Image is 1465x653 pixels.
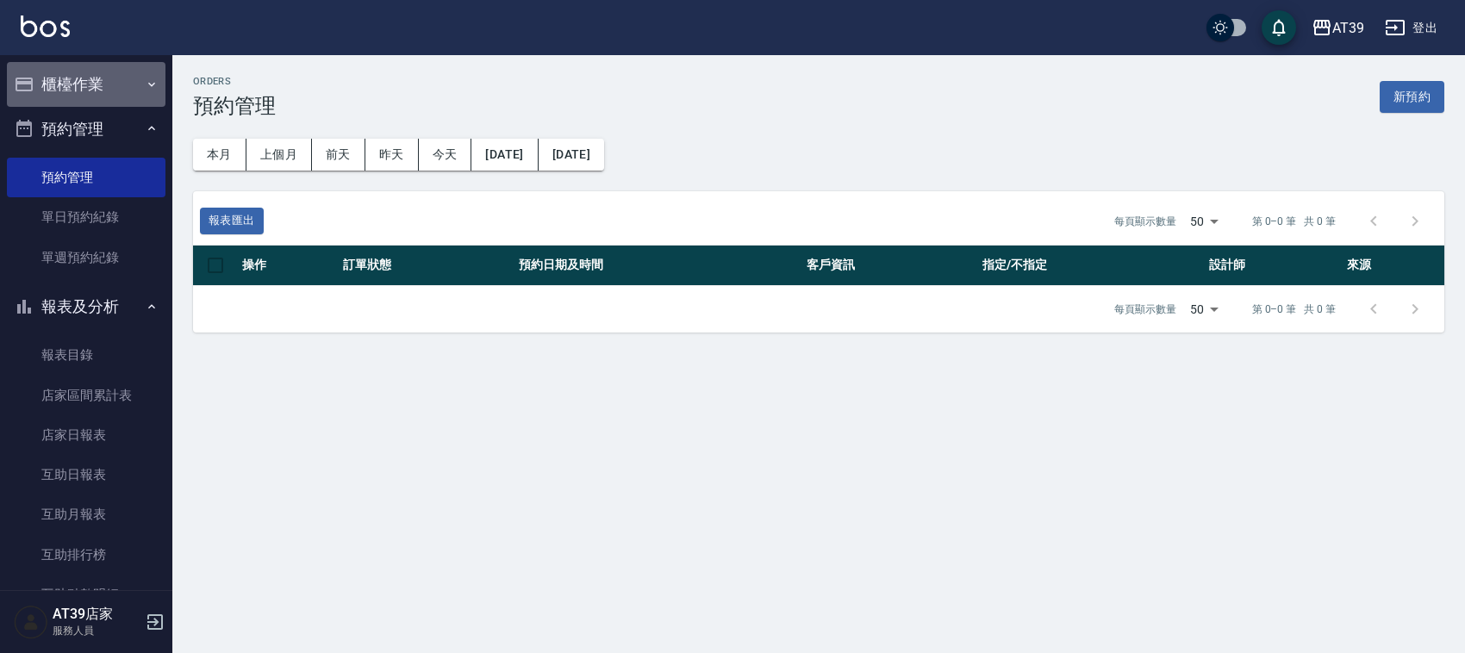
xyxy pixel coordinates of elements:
[312,139,365,171] button: 前天
[1343,246,1444,286] th: 來源
[7,284,165,329] button: 報表及分析
[1183,198,1225,245] div: 50
[1262,10,1296,45] button: save
[1332,17,1364,39] div: AT39
[539,139,604,171] button: [DATE]
[1114,302,1176,317] p: 每頁顯示數量
[7,107,165,152] button: 預約管理
[7,415,165,455] a: 店家日報表
[7,376,165,415] a: 店家區間累計表
[339,246,514,286] th: 訂單狀態
[514,246,802,286] th: 預約日期及時間
[1380,81,1444,113] button: 新預約
[471,139,538,171] button: [DATE]
[7,494,165,534] a: 互助月報表
[802,246,978,286] th: 客戶資訊
[246,139,312,171] button: 上個月
[7,158,165,197] a: 預約管理
[7,455,165,494] a: 互助日報表
[200,208,264,234] button: 報表匯出
[7,575,165,614] a: 互助點數明細
[1252,214,1336,229] p: 第 0–0 筆 共 0 筆
[7,197,165,237] a: 單日預約紀錄
[7,535,165,575] a: 互助排行榜
[1305,10,1371,46] button: AT39
[53,623,140,638] p: 服務人員
[1378,12,1444,44] button: 登出
[1183,286,1225,333] div: 50
[7,62,165,107] button: 櫃檯作業
[53,606,140,623] h5: AT39店家
[193,76,276,87] h2: Orders
[419,139,472,171] button: 今天
[7,335,165,375] a: 報表目錄
[1205,246,1343,286] th: 設計師
[193,139,246,171] button: 本月
[1380,88,1444,104] a: 新預約
[1114,214,1176,229] p: 每頁顯示數量
[7,238,165,277] a: 單週預約紀錄
[14,605,48,639] img: Person
[193,94,276,118] h3: 預約管理
[365,139,419,171] button: 昨天
[238,246,339,286] th: 操作
[1252,302,1336,317] p: 第 0–0 筆 共 0 筆
[21,16,70,37] img: Logo
[978,246,1205,286] th: 指定/不指定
